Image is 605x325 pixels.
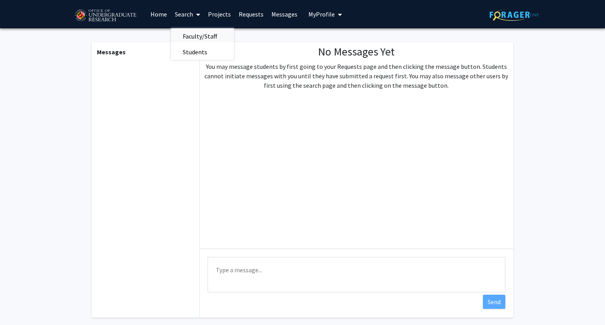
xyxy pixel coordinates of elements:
a: Home [147,0,171,28]
button: Send [483,295,505,309]
b: Messages [97,48,126,56]
a: Projects [204,0,235,28]
iframe: Chat [6,290,33,319]
img: University of Maryland Logo [72,6,139,26]
p: You may message students by first going to your Requests page and then clicking the message butto... [203,62,510,90]
a: Requests [235,0,267,28]
span: Faculty/Staff [171,28,229,44]
span: Students [171,44,219,60]
span: My Profile [308,10,335,18]
img: ForagerOne Logo [490,9,539,21]
a: Search [171,0,204,28]
a: Messages [267,0,301,28]
a: Faculty/Staff [171,30,234,42]
h1: No Messages Yet [203,45,510,59]
textarea: Message [208,257,505,292]
a: Students [171,46,234,58]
